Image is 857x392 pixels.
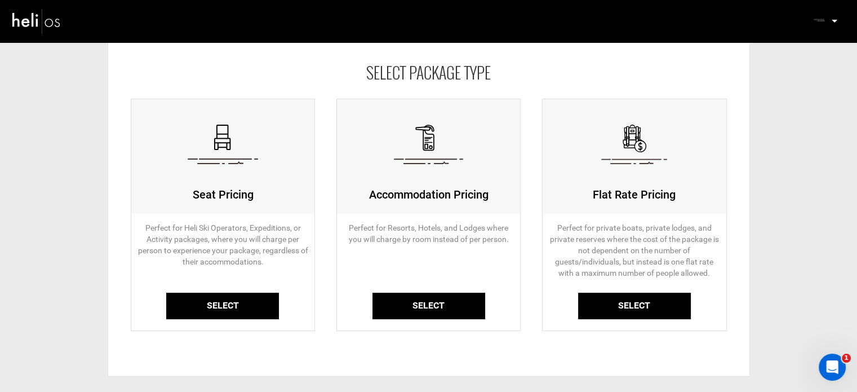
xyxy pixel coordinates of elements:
img: seat-pricing.svg [188,125,258,164]
img: heli-logo [11,6,62,36]
div: Flat Rate Pricing [548,187,721,203]
img: accomo-pricing.svg [394,125,463,164]
span: 1 [842,354,851,363]
div: Accommodation Pricing [343,187,515,203]
iframe: Intercom live chat [819,354,846,381]
a: Select [166,293,279,319]
p: Perfect for Heli Ski Operators, Expeditions, or Activity packages, where you will charge per pers... [131,214,315,287]
img: 0b62b82b24fdbc2b00bebc3dda93d91f.png [811,12,828,29]
a: Select [578,293,691,319]
div: Seat Pricing [137,187,309,203]
a: Select [372,293,485,319]
img: flat-rate.svg [601,125,667,164]
p: Perfect for Resorts, Hotels, and Lodges where you will charge by room instead of per person. [337,214,521,287]
p: Perfect for private boats, private lodges, and private reserves where the cost of the package is ... [543,214,726,287]
h3: Select package Type [108,64,749,82]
